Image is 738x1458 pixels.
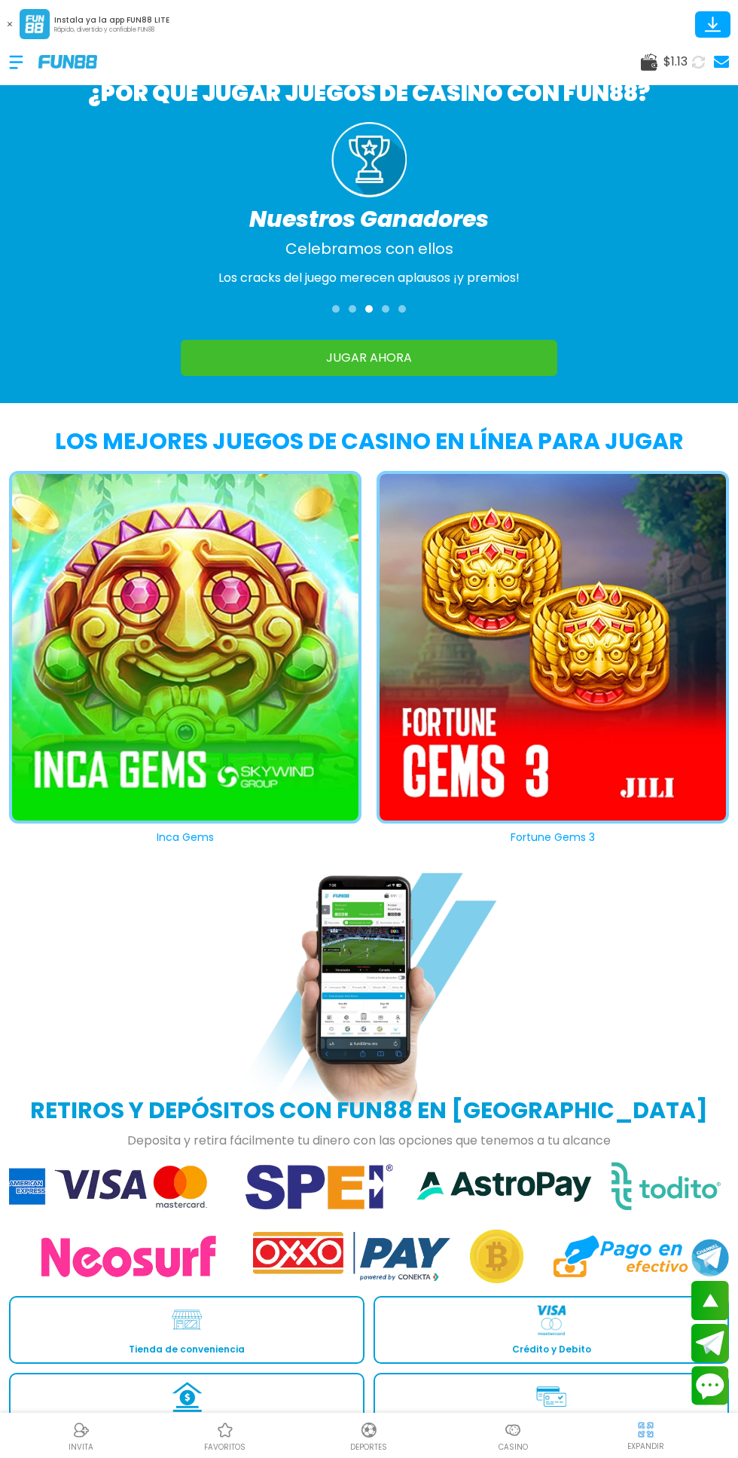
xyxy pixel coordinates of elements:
[536,1305,566,1335] img: Crédito y Debito
[20,9,50,39] img: App Logo
[181,340,557,376] a: JUGAR AHORA
[9,430,729,453] h2: LOS MEJORES JUEGOS DE CASINO EN LÍNEA PARA JUGAR
[218,269,520,287] p: Los cracks del juego merecen aplausos ¡y premios!
[216,1421,234,1439] img: Casino Favoritos
[9,830,361,845] h3: Inca Gems
[691,1238,729,1277] button: Join telegram channel
[691,1324,729,1363] button: Join telegram
[361,471,729,845] button: Fortune Gems 3
[331,122,407,197] img: Nuestros Ganadores
[691,1281,729,1320] button: scroll up
[297,1419,441,1453] a: DeportesDeportesDeportes
[69,1441,93,1453] p: INVITA
[9,76,729,110] h2: ¿POR QUÉ JUGAR JUEGOS DE CASINO CON FUN88?
[360,1421,378,1439] img: Deportes
[499,1441,528,1453] p: Casino
[504,1421,522,1439] img: Casino
[54,26,169,35] p: Rápido, divertido y confiable FUN88
[172,1382,202,1412] img: Transferencias
[129,1344,245,1355] p: Tienda de conveniencia
[627,1441,664,1452] p: EXPANDIR
[536,1386,566,1408] img: Tarjetas Prepago
[377,830,729,845] h3: Fortune Gems 3
[350,1441,387,1453] p: Deportes
[441,1419,585,1453] a: CasinoCasinoCasino
[241,873,497,1139] img: Phone
[9,1093,729,1127] h2: Retiros y depósitos con FUN88 en [GEOGRAPHIC_DATA]
[691,1366,729,1405] button: Contact customer service
[153,1419,297,1453] a: Casino FavoritosCasino Favoritosfavoritos
[249,206,489,231] h3: Nuestros Ganadores
[172,1310,202,1330] img: Tienda de conveniencia
[636,1420,655,1439] img: hide
[9,1162,729,1286] img: Payment Platforms
[285,237,453,260] p: Celebramos con ellos
[54,14,169,26] p: Instala ya la app FUN88 LITE
[512,1344,591,1355] p: Crédito y Debito
[72,1421,90,1439] img: Referral
[9,1132,729,1150] p: Deposita y retira fácilmente tu dinero con las opciones que tenemos a tu alcance
[9,1419,153,1453] a: ReferralReferralINVITA
[204,1441,245,1453] p: favoritos
[663,53,688,71] span: $ 1.13
[38,55,97,68] img: Company Logo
